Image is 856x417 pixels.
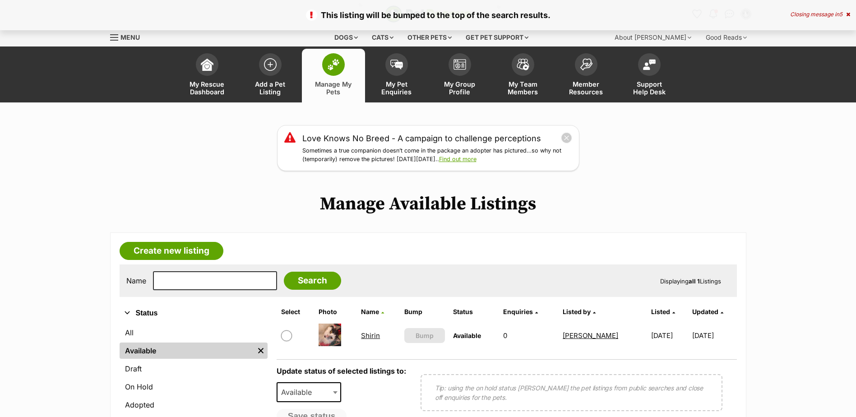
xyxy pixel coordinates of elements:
[503,308,538,315] a: Enquiries
[440,80,480,96] span: My Group Profile
[361,308,379,315] span: Name
[120,397,268,413] a: Adopted
[517,59,529,70] img: team-members-icon-5396bd8760b3fe7c0b43da4ab00e1e3bb1a5d9ba89233759b79545d2d3fc5d0d.svg
[313,80,354,96] span: Manage My Pets
[651,308,675,315] a: Listed
[201,58,213,71] img: dashboard-icon-eb2f2d2d3e046f16d808141f083e7271f6b2e854fb5c12c21221c1fb7104beca.svg
[439,156,477,162] a: Find out more
[327,59,340,70] img: manage-my-pets-icon-02211641906a0b7f246fdf0571729dbe1e7629f14944591b6c1af311fb30b64b.svg
[416,331,434,340] span: Bump
[608,28,698,46] div: About [PERSON_NAME]
[284,272,341,290] input: Search
[315,305,356,319] th: Photo
[390,60,403,69] img: pet-enquiries-icon-7e3ad2cf08bfb03b45e93fb7055b45f3efa6380592205ae92323e6603595dc1f.svg
[692,308,718,315] span: Updated
[648,320,691,351] td: [DATE]
[120,379,268,395] a: On Hold
[453,332,481,339] span: Available
[9,9,847,21] p: This listing will be bumped to the top of the search results.
[401,305,449,319] th: Bump
[404,328,445,343] button: Bump
[376,80,417,96] span: My Pet Enquiries
[435,383,708,402] p: Tip: using the on hold status [PERSON_NAME] the pet listings from public searches and close off e...
[689,278,700,285] strong: all 1
[278,386,321,398] span: Available
[120,343,254,359] a: Available
[453,59,466,70] img: group-profile-icon-3fa3cf56718a62981997c0bc7e787c4b2cf8bcc04b72c1350f741eb67cf2f40e.svg
[120,324,268,341] a: All
[660,278,721,285] span: Displaying Listings
[250,80,291,96] span: Add a Pet Listing
[120,361,268,377] a: Draft
[491,49,555,102] a: My Team Members
[254,343,268,359] a: Remove filter
[366,28,400,46] div: Cats
[239,49,302,102] a: Add a Pet Listing
[361,331,380,340] a: Shirin
[643,59,656,70] img: help-desk-icon-fdf02630f3aa405de69fd3d07c3f3aa587a6932b1a1747fa1d2bba05be0121f9.svg
[449,305,499,319] th: Status
[839,11,842,18] span: 5
[692,308,723,315] a: Updated
[302,132,541,144] a: Love Knows No Breed - A campaign to challenge perceptions
[176,49,239,102] a: My Rescue Dashboard
[563,308,591,315] span: Listed by
[651,308,670,315] span: Listed
[120,242,223,260] a: Create new listing
[563,308,596,315] a: Listed by
[187,80,227,96] span: My Rescue Dashboard
[264,58,277,71] img: add-pet-listing-icon-0afa8454b4691262ce3f59096e99ab1cd57d4a30225e0717b998d2c9b9846f56.svg
[566,80,606,96] span: Member Resources
[365,49,428,102] a: My Pet Enquiries
[555,49,618,102] a: Member Resources
[277,382,342,402] span: Available
[302,147,572,164] p: Sometimes a true companion doesn’t come in the package an adopter has pictured…so why not (tempor...
[277,366,406,375] label: Update status of selected listings to:
[790,11,850,18] div: Closing message in
[629,80,670,96] span: Support Help Desk
[580,58,592,70] img: member-resources-icon-8e73f808a243e03378d46382f2149f9095a855e16c252ad45f914b54edf8863c.svg
[692,320,736,351] td: [DATE]
[401,28,458,46] div: Other pets
[120,33,140,41] span: Menu
[278,305,314,319] th: Select
[459,28,535,46] div: Get pet support
[503,308,533,315] span: translation missing: en.admin.listings.index.attributes.enquiries
[361,308,384,315] a: Name
[503,80,543,96] span: My Team Members
[110,28,146,45] a: Menu
[328,28,364,46] div: Dogs
[428,49,491,102] a: My Group Profile
[699,28,753,46] div: Good Reads
[618,49,681,102] a: Support Help Desk
[302,49,365,102] a: Manage My Pets
[563,331,618,340] a: [PERSON_NAME]
[561,132,572,144] button: close
[126,277,146,285] label: Name
[120,307,268,319] button: Status
[500,320,558,351] td: 0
